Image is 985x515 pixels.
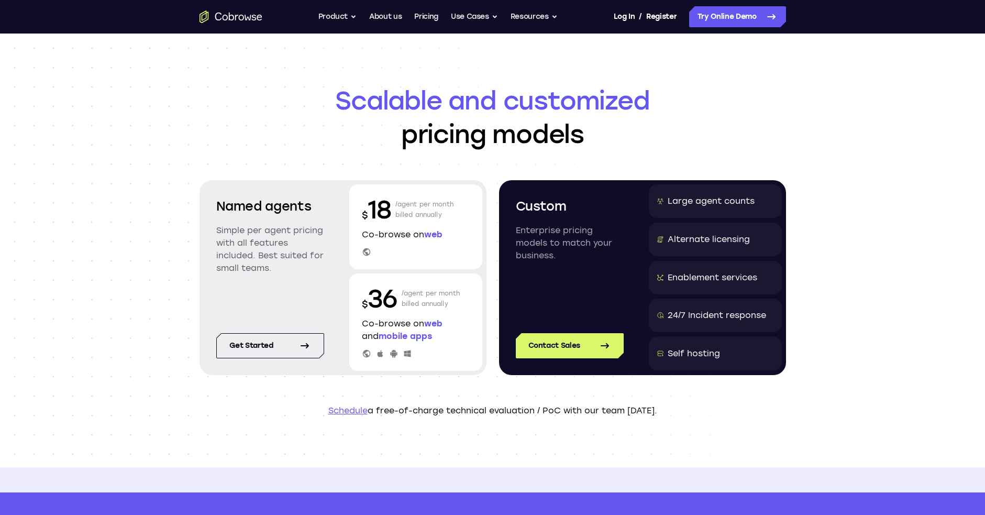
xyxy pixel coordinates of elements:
a: Contact Sales [516,333,624,358]
button: Product [318,6,357,27]
span: / [639,10,642,23]
button: Resources [511,6,558,27]
a: Get started [216,333,324,358]
span: mobile apps [379,331,432,341]
div: Enablement services [668,271,757,284]
p: Enterprise pricing models to match your business. [516,224,624,262]
a: Log In [614,6,635,27]
p: 18 [362,193,391,226]
a: Go to the home page [200,10,262,23]
a: Try Online Demo [689,6,786,27]
div: 24/7 Incident response [668,309,766,322]
h2: Named agents [216,197,324,216]
h2: Custom [516,197,624,216]
span: web [424,319,442,328]
button: Use Cases [451,6,498,27]
a: Register [646,6,677,27]
h1: pricing models [200,84,786,151]
a: Pricing [414,6,438,27]
a: About us [369,6,402,27]
p: Co-browse on and [362,317,470,343]
div: Large agent counts [668,195,755,207]
span: $ [362,210,368,221]
p: /agent per month billed annually [395,193,454,226]
div: Alternate licensing [668,233,750,246]
span: web [424,229,442,239]
span: Scalable and customized [200,84,786,117]
p: /agent per month billed annually [402,282,460,315]
span: $ [362,299,368,310]
p: a free-of-charge technical evaluation / PoC with our team [DATE]. [200,404,786,417]
p: Co-browse on [362,228,470,241]
div: Self hosting [668,347,720,360]
a: Schedule [328,406,368,415]
p: 36 [362,282,397,315]
p: Simple per agent pricing with all features included. Best suited for small teams. [216,224,324,275]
